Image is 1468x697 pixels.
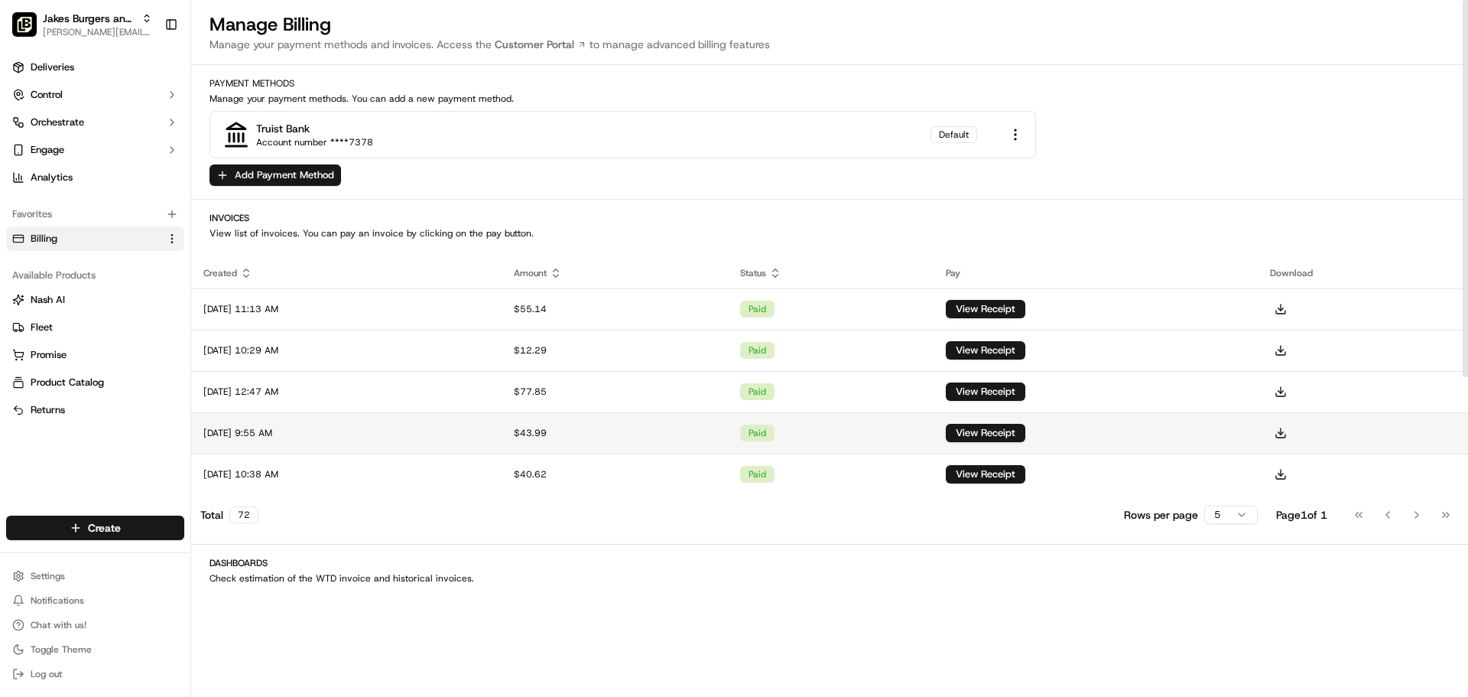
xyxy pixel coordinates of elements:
[6,343,184,367] button: Promise
[123,216,252,243] a: 💻API Documentation
[740,301,775,318] div: paid
[31,222,117,237] span: Knowledge Base
[52,161,193,174] div: We're available if you need us!
[43,11,135,26] button: Jakes Burgers and Beers ADDISON
[6,288,184,312] button: Nash AI
[12,321,178,334] a: Fleet
[740,383,775,400] div: paid
[6,83,184,107] button: Control
[209,227,1450,239] p: View list of invoices. You can pay an invoice by clicking on the pay button.
[6,516,184,540] button: Create
[31,171,73,184] span: Analytics
[6,590,184,611] button: Notifications
[946,383,1025,401] button: View Receipt
[145,222,245,237] span: API Documentation
[6,226,184,251] button: Billing
[191,330,502,371] td: [DATE] 10:29 AM
[256,121,310,136] div: truist bank
[209,93,1450,105] p: Manage your payment methods. You can add a new payment method.
[31,143,64,157] span: Engage
[200,506,258,523] div: Total
[191,412,502,454] td: [DATE] 9:55 AM
[260,151,278,169] button: Start new chat
[31,376,104,389] span: Product Catalog
[108,259,185,271] a: Powered byPylon
[209,557,1450,569] h2: Dashboards
[6,565,184,587] button: Settings
[1124,507,1198,523] p: Rows per page
[12,348,178,362] a: Promise
[209,572,1450,585] p: Check estimation of the WTD invoice and historical invoices.
[1270,267,1456,279] div: Download
[514,468,716,480] div: $40.62
[740,342,775,359] div: paid
[514,267,716,279] div: Amount
[514,427,716,439] div: $43.99
[15,146,43,174] img: 1736555255976-a54dd68f-1ca7-489b-9aae-adbdc363a1c4
[15,61,278,86] p: Welcome 👋
[209,77,1450,90] h2: Payment Methods
[31,116,84,129] span: Orchestrate
[43,26,152,38] button: [PERSON_NAME][EMAIL_ADDRESS][PERSON_NAME][DOMAIN_NAME]
[12,376,178,389] a: Product Catalog
[191,288,502,330] td: [DATE] 11:13 AM
[12,403,178,417] a: Returns
[740,425,775,441] div: paid
[946,465,1025,484] button: View Receipt
[203,267,489,279] div: Created
[31,570,65,582] span: Settings
[31,293,65,307] span: Nash AI
[209,12,1450,37] h1: Manage Billing
[209,164,341,186] button: Add Payment Method
[31,668,62,680] span: Log out
[6,6,158,43] button: Jakes Burgers and Beers ADDISONJakes Burgers and Beers ADDISON[PERSON_NAME][EMAIL_ADDRESS][PERSON...
[229,506,258,523] div: 72
[52,146,251,161] div: Start new chat
[191,454,502,495] td: [DATE] 10:38 AM
[6,315,184,340] button: Fleet
[740,267,921,279] div: Status
[31,321,53,334] span: Fleet
[31,403,65,417] span: Returns
[6,263,184,288] div: Available Products
[12,12,37,37] img: Jakes Burgers and Beers ADDISON
[6,614,184,636] button: Chat with us!
[6,663,184,685] button: Log out
[6,370,184,395] button: Product Catalog
[6,639,184,660] button: Toggle Theme
[6,202,184,226] div: Favorites
[31,232,57,246] span: Billing
[946,300,1025,318] button: View Receipt
[12,293,178,307] a: Nash AI
[492,37,589,52] a: Customer Portal
[88,520,121,536] span: Create
[946,267,1246,279] div: Pay
[31,643,92,656] span: Toggle Theme
[31,619,86,631] span: Chat with us!
[15,223,28,236] div: 📗
[31,348,67,362] span: Promise
[15,15,46,46] img: Nash
[6,398,184,422] button: Returns
[6,165,184,190] a: Analytics
[129,223,141,236] div: 💻
[209,212,1450,224] h2: Invoices
[6,55,184,80] a: Deliveries
[31,594,84,607] span: Notifications
[514,386,716,398] div: $77.85
[209,37,1450,52] p: Manage your payment methods and invoices. Access the to manage advanced billing features
[6,138,184,162] button: Engage
[31,88,63,102] span: Control
[946,341,1025,360] button: View Receipt
[740,466,775,483] div: paid
[1276,507,1327,523] div: Page 1 of 1
[9,216,123,243] a: 📗Knowledge Base
[40,99,275,115] input: Got a question? Start typing here...
[514,303,716,315] div: $55.14
[514,344,716,357] div: $12.29
[946,424,1025,442] button: View Receipt
[256,136,373,148] div: Account number ****7378
[191,371,502,412] td: [DATE] 12:47 AM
